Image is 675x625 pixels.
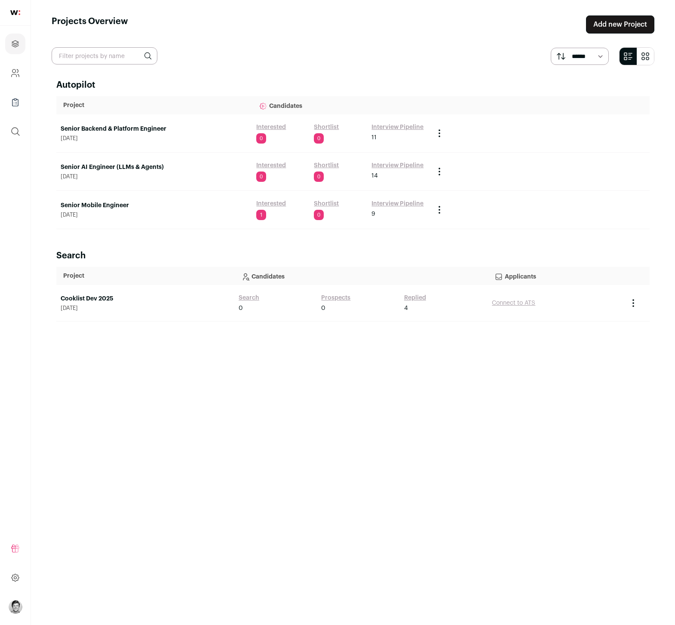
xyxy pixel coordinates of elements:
span: 0 [256,172,266,182]
span: 0 [256,133,266,144]
p: Candidates [259,97,423,114]
a: Interview Pipeline [371,199,423,208]
span: 1 [256,210,266,220]
a: Senior AI Engineer (LLMs & Agents) [61,163,248,172]
p: Project [63,272,227,280]
button: Project Actions [434,128,445,138]
a: Add new Project [586,15,654,34]
a: Projects [5,34,25,54]
span: 14 [371,172,378,180]
span: 4 [404,304,408,312]
p: Project [63,101,245,110]
img: wellfound-shorthand-0d5821cbd27db2630d0214b213865d53afaa358527fdda9d0ea32b1df1b89c2c.svg [10,10,20,15]
button: Project Actions [434,205,445,215]
button: Project Actions [628,298,638,308]
a: Senior Backend & Platform Engineer [61,125,248,133]
span: 0 [314,172,324,182]
a: Search [239,294,259,302]
a: Interview Pipeline [371,161,423,170]
a: Interested [256,123,286,132]
a: Shortlist [314,123,339,132]
a: Replied [404,294,426,302]
h2: Autopilot [56,79,650,91]
a: Interested [256,199,286,208]
a: Interested [256,161,286,170]
span: 0 [239,304,243,312]
span: [DATE] [61,173,248,180]
span: [DATE] [61,211,248,218]
p: Candidates [241,267,481,285]
a: Company Lists [5,92,25,113]
span: [DATE] [61,135,248,142]
h2: Search [56,250,650,262]
span: [DATE] [61,305,230,312]
span: 0 [314,210,324,220]
span: 9 [371,210,375,218]
a: Prospects [321,294,350,302]
img: 606302-medium_jpg [9,600,22,614]
a: Senior Mobile Engineer [61,201,248,210]
span: 0 [314,133,324,144]
span: 11 [371,133,377,142]
button: Open dropdown [9,600,22,614]
a: Shortlist [314,161,339,170]
span: 0 [321,304,325,312]
a: Interview Pipeline [371,123,423,132]
button: Project Actions [434,166,445,177]
a: Connect to ATS [492,300,535,306]
p: Applicants [494,267,617,285]
a: Shortlist [314,199,339,208]
a: Cooklist Dev 2025 [61,294,230,303]
h1: Projects Overview [52,15,128,34]
input: Filter projects by name [52,47,157,64]
a: Company and ATS Settings [5,63,25,83]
